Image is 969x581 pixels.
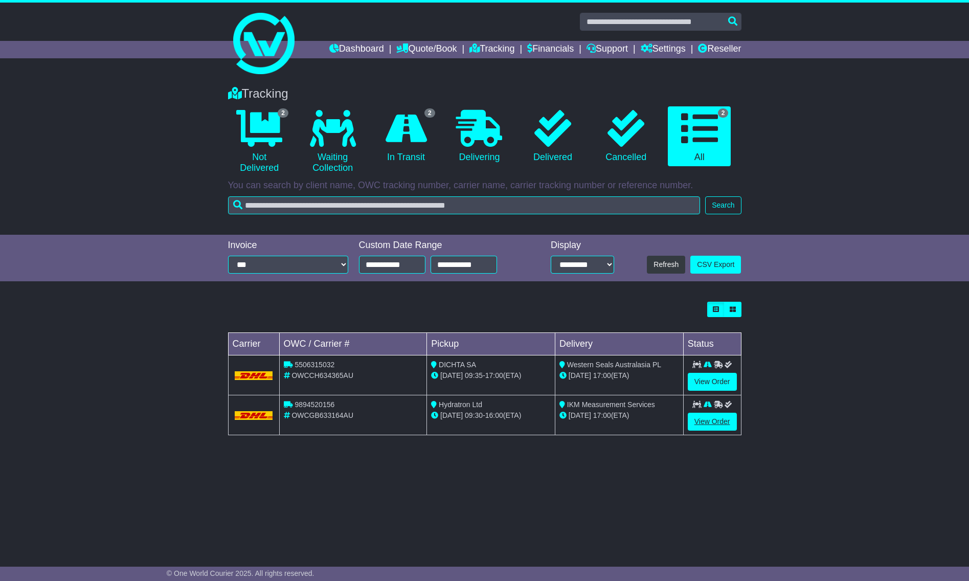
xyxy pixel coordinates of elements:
span: 2 [424,108,435,118]
a: Delivering [448,106,511,167]
a: 2 In Transit [374,106,437,167]
a: Cancelled [595,106,658,167]
span: 17:00 [485,371,503,379]
span: 09:30 [465,411,483,419]
div: Tracking [223,86,747,101]
div: Custom Date Range [359,240,523,251]
a: Dashboard [329,41,384,58]
img: DHL.png [235,371,273,379]
span: 9894520156 [295,400,334,409]
div: Display [551,240,614,251]
a: CSV Export [690,256,741,274]
a: Quote/Book [396,41,457,58]
td: Carrier [228,333,279,355]
a: 2 Not Delivered [228,106,291,177]
span: 09:35 [465,371,483,379]
p: You can search by client name, OWC tracking number, carrier name, carrier tracking number or refe... [228,180,741,191]
span: 2 [718,108,729,118]
span: [DATE] [569,371,591,379]
a: Waiting Collection [301,106,364,177]
span: Western Seals Australasia PL [567,361,661,369]
span: IKM Measurement Services [567,400,655,409]
span: OWCGB633164AU [291,411,353,419]
td: OWC / Carrier # [279,333,427,355]
button: Search [705,196,741,214]
a: Delivered [521,106,584,167]
div: Invoice [228,240,349,251]
a: Tracking [469,41,514,58]
span: OWCCH634365AU [291,371,353,379]
div: - (ETA) [431,370,551,381]
span: Hydratron Ltd [439,400,482,409]
span: 16:00 [485,411,503,419]
span: [DATE] [440,371,463,379]
span: 5506315032 [295,361,334,369]
div: (ETA) [559,370,679,381]
a: Reseller [698,41,741,58]
span: [DATE] [569,411,591,419]
span: [DATE] [440,411,463,419]
td: Delivery [555,333,683,355]
span: © One World Courier 2025. All rights reserved. [167,569,314,577]
span: 17:00 [593,371,611,379]
span: 17:00 [593,411,611,419]
a: View Order [688,413,737,431]
a: 2 All [668,106,731,167]
a: Settings [641,41,686,58]
td: Pickup [427,333,555,355]
span: DICHTA SA [439,361,476,369]
div: (ETA) [559,410,679,421]
img: DHL.png [235,411,273,419]
span: 2 [278,108,288,118]
a: View Order [688,373,737,391]
button: Refresh [647,256,685,274]
td: Status [683,333,741,355]
a: Financials [527,41,574,58]
a: Support [587,41,628,58]
div: - (ETA) [431,410,551,421]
